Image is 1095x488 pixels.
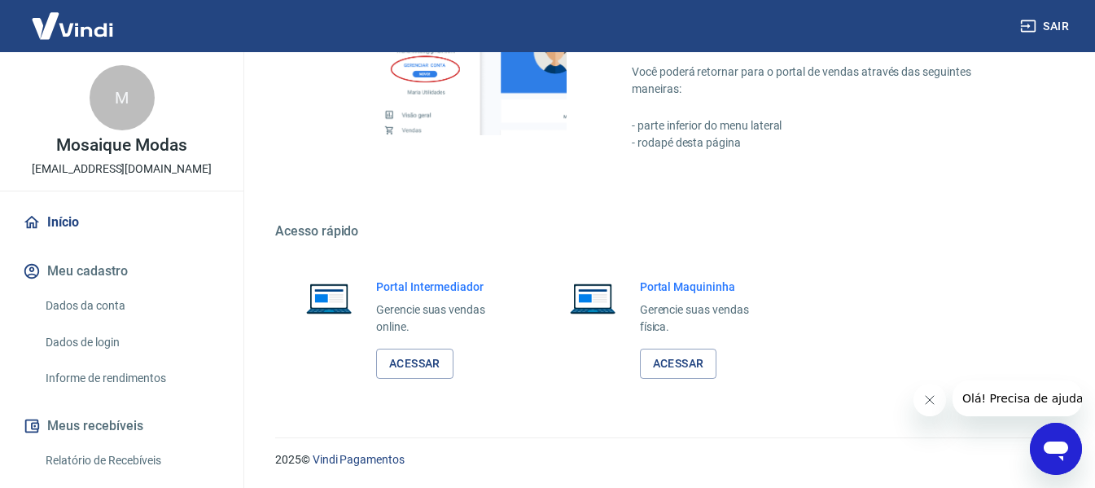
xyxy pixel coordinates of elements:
button: Meu cadastro [20,253,224,289]
a: Dados da conta [39,289,224,323]
iframe: Fechar mensagem [913,384,946,416]
a: Acessar [640,349,717,379]
a: Relatório de Recebíveis [39,444,224,477]
p: - rodapé desta página [632,134,1017,152]
span: Olá! Precisa de ajuda? [10,11,137,24]
a: Informe de rendimentos [39,362,224,395]
h6: Portal Intermediador [376,279,510,295]
p: Gerencie suas vendas física. [640,301,773,336]
p: Mosaique Modas [56,137,186,154]
h5: Acesso rápido [275,223,1056,240]
h6: Portal Maquininha [640,279,773,295]
iframe: Botão para abrir a janela de mensagens [1030,423,1082,475]
button: Sair [1017,11,1075,42]
p: Gerencie suas vendas online. [376,301,510,336]
div: M [90,65,155,130]
img: Vindi [20,1,125,51]
iframe: Mensagem da empresa [953,380,1082,416]
a: Vindi Pagamentos [313,453,405,466]
a: Dados de login [39,326,224,359]
p: - parte inferior do menu lateral [632,117,1017,134]
p: 2025 © [275,451,1056,468]
img: Imagem de um notebook aberto [295,279,363,318]
a: Acessar [376,349,453,379]
button: Meus recebíveis [20,408,224,444]
p: [EMAIL_ADDRESS][DOMAIN_NAME] [32,160,212,178]
a: Início [20,204,224,240]
img: Imagem de um notebook aberto [558,279,627,318]
p: Você poderá retornar para o portal de vendas através das seguintes maneiras: [632,64,1017,98]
